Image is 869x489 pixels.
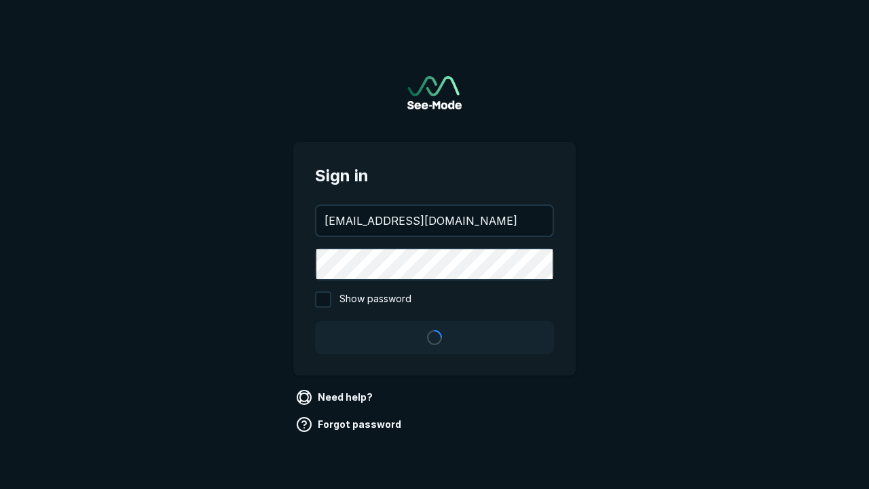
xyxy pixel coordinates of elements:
a: Go to sign in [407,76,462,109]
span: Show password [339,291,411,308]
input: your@email.com [316,206,553,236]
a: Forgot password [293,414,407,435]
span: Sign in [315,164,554,188]
img: See-Mode Logo [407,76,462,109]
a: Need help? [293,386,378,408]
